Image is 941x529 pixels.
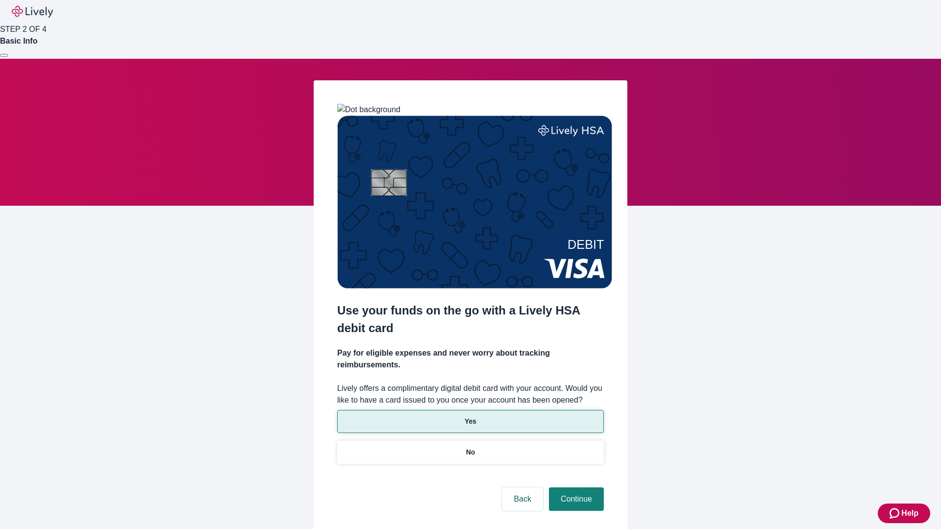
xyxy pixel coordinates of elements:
[337,347,604,371] h4: Pay for eligible expenses and never worry about tracking reimbursements.
[878,504,930,523] button: Zendesk support iconHelp
[337,104,400,116] img: Dot background
[549,487,604,511] button: Continue
[337,441,604,464] button: No
[337,410,604,433] button: Yes
[502,487,543,511] button: Back
[337,302,604,337] h2: Use your funds on the go with a Lively HSA debit card
[466,447,475,457] p: No
[901,507,918,519] span: Help
[890,507,901,519] svg: Zendesk support icon
[337,116,612,289] img: Debit card
[12,6,53,18] img: Lively
[465,416,476,427] p: Yes
[337,383,604,406] label: Lively offers a complimentary digital debit card with your account. Would you like to have a card...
